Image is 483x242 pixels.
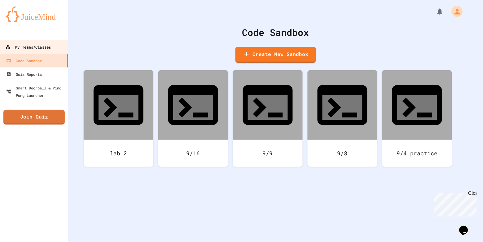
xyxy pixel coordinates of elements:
[6,71,42,78] div: Quiz Reports
[235,47,316,63] a: Create New Sandbox
[6,57,42,64] div: Code Sandbox
[3,110,65,125] a: Join Quiz
[84,25,468,39] div: Code Sandbox
[6,84,66,99] div: Smart Doorbell & Ping Pong Launcher
[158,70,228,167] a: 9/16
[432,190,477,217] iframe: chat widget
[457,217,477,236] iframe: chat widget
[382,70,452,167] a: 9/4 practice
[308,70,377,167] a: 9/8
[233,140,303,167] div: 9/9
[382,140,452,167] div: 9/4 practice
[445,4,464,19] div: My Account
[84,140,153,167] div: lab 2
[158,140,228,167] div: 9/16
[233,70,303,167] a: 9/9
[308,140,377,167] div: 9/8
[425,6,445,17] div: My Notifications
[6,6,62,22] img: logo-orange.svg
[5,43,51,51] div: My Teams/Classes
[2,2,43,39] div: Chat with us now!Close
[84,70,153,167] a: lab 2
